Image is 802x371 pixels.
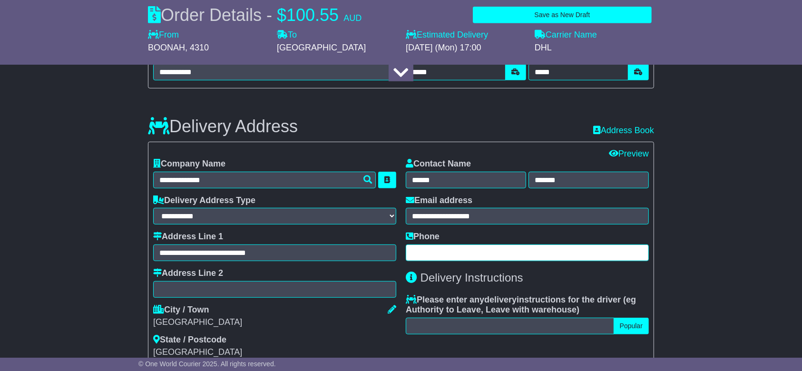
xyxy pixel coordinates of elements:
[484,295,517,304] span: delivery
[406,43,525,53] div: [DATE] (Mon) 17:00
[148,117,298,136] h3: Delivery Address
[153,232,223,242] label: Address Line 1
[153,195,255,206] label: Delivery Address Type
[148,5,362,25] div: Order Details -
[277,30,297,40] label: To
[277,5,286,25] span: $
[406,232,440,242] label: Phone
[421,271,523,284] span: Delivery Instructions
[185,43,209,52] span: , 4310
[406,30,525,40] label: Estimated Delivery
[614,318,649,334] button: Popular
[153,305,209,315] label: City / Town
[153,335,226,345] label: State / Postcode
[406,159,471,169] label: Contact Name
[406,295,636,315] span: eg Authority to Leave, Leave with warehouse
[153,268,223,279] label: Address Line 2
[535,30,597,40] label: Carrier Name
[277,43,366,52] span: [GEOGRAPHIC_DATA]
[153,159,225,169] label: Company Name
[286,5,339,25] span: 100.55
[535,43,654,53] div: DHL
[593,126,654,135] a: Address Book
[138,360,276,368] span: © One World Courier 2025. All rights reserved.
[148,43,185,52] span: BOONAH
[153,317,396,328] div: [GEOGRAPHIC_DATA]
[609,149,649,158] a: Preview
[343,13,362,23] span: AUD
[473,7,652,23] button: Save as New Draft
[148,30,179,40] label: From
[406,295,649,315] label: Please enter any instructions for the driver ( )
[406,195,472,206] label: Email address
[153,347,274,358] div: [GEOGRAPHIC_DATA]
